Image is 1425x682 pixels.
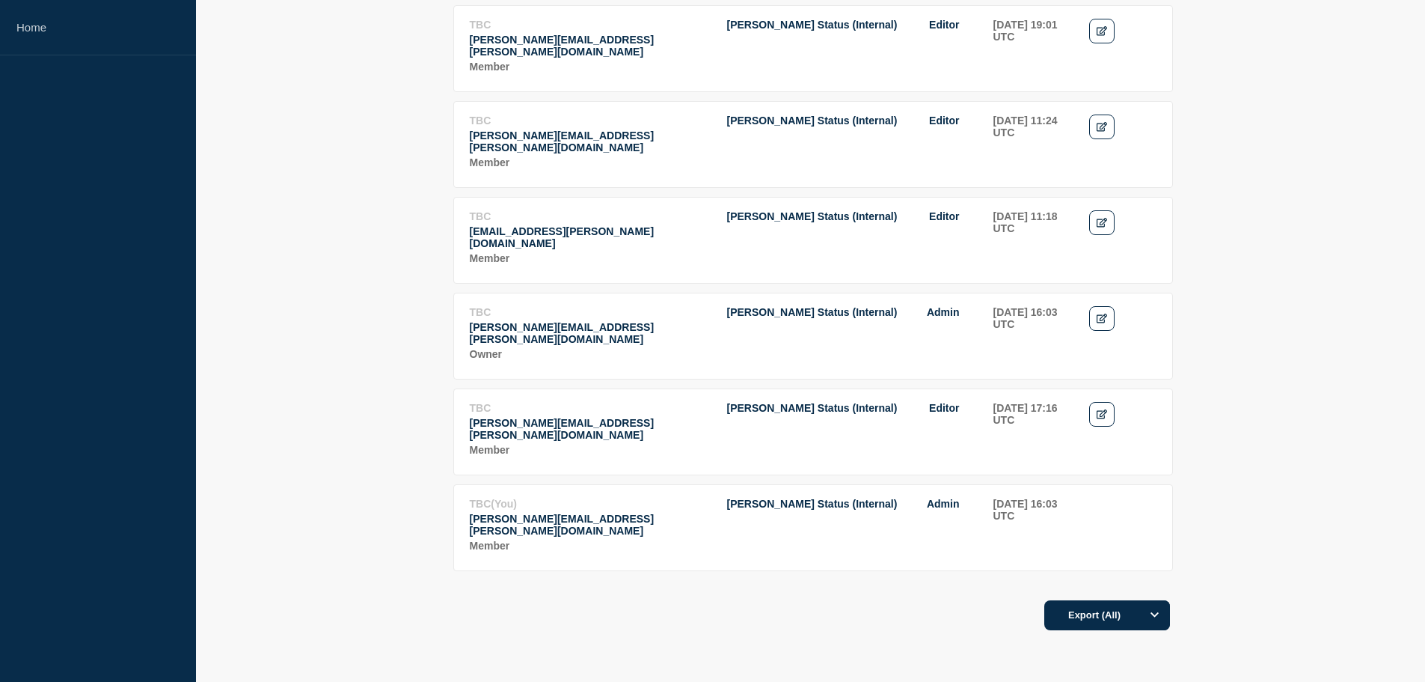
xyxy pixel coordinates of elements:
[1140,600,1170,630] button: Options
[929,115,959,127] span: Editor
[470,348,711,360] p: Role: Owner
[470,210,491,222] span: TBC
[470,417,711,441] p: Email: kearney.christopher@delmarcargo.com
[470,402,491,414] span: TBC
[727,210,960,222] li: Access to Hub Delmar Status (Internal) with role Editor
[727,210,898,222] span: [PERSON_NAME] Status (Internal)
[993,210,1073,268] td: Last sign-in: 2025-03-05 11:18 UTC
[470,61,711,73] p: Role: Member
[470,19,711,31] p: Name: TBC
[470,225,711,249] p: Email: korin.shawn@delmarcargo.com
[929,19,959,31] span: Editor
[727,19,898,31] span: [PERSON_NAME] Status (Internal)
[993,18,1073,76] td: Last sign-in: 2025-04-17 19:01 UTC
[929,402,959,414] span: Editor
[993,497,1073,555] td: Last sign-in: 2025-09-05 16:03 UTC
[727,402,960,414] li: Access to Hub Delmar Status (Internal) with role Editor
[727,498,898,510] span: [PERSON_NAME] Status (Internal)
[1089,306,1115,331] a: Edit
[927,306,960,318] span: Admin
[491,498,517,510] span: (You)
[993,401,1073,460] td: Last sign-in: 2025-03-20 17:16 UTC
[470,306,491,318] span: TBC
[470,19,491,31] span: TBC
[993,114,1073,172] td: Last sign-in: 2025-08-21 11:24 UTC
[470,498,491,510] span: TBC
[470,130,711,153] p: Email: longpre.bob@delmarcargo.com
[929,210,959,222] span: Editor
[1089,115,1115,139] a: Edit
[470,210,711,222] p: Name: TBC
[1089,19,1115,43] a: Edit
[470,540,711,552] p: Role: Member
[470,252,711,264] p: Role: Member
[727,115,960,127] li: Access to Hub Delmar Status (Internal) with role Editor
[727,402,898,414] span: [PERSON_NAME] Status (Internal)
[927,498,960,510] span: Admin
[470,444,711,456] p: Role: Member
[727,306,898,318] span: [PERSON_NAME] Status (Internal)
[1088,210,1157,268] td: Actions: Edit
[1089,210,1115,235] a: Edit
[470,115,491,127] span: TBC
[1088,401,1157,460] td: Actions: Edit
[470,498,711,510] p: Name: TBC
[1089,402,1115,427] a: Edit
[1088,114,1157,172] td: Actions: Edit
[727,115,898,127] span: [PERSON_NAME] Status (Internal)
[470,156,711,168] p: Role: Member
[1088,305,1157,364] td: Actions: Edit
[470,402,711,414] p: Name: TBC
[470,321,711,345] p: Email: cutler.daniel@delmarcargo.com
[727,19,960,31] li: Access to Hub Delmar Status (Internal) with role Editor
[1088,497,1157,555] td: Actions
[470,306,711,318] p: Name: TBC
[727,498,960,510] li: Access to Hub Delmar Status (Internal) with role Admin
[1088,18,1157,76] td: Actions: Edit
[470,34,711,58] p: Email: simpson.david@delmarcargo.com
[470,513,711,537] p: Email: lafortune.william@delmarcargo.com
[1044,600,1170,630] button: Export (All)
[993,305,1073,364] td: Last sign-in: 2025-09-05 16:03 UTC
[470,115,711,127] p: Name: TBC
[727,306,960,318] li: Access to Hub Delmar Status (Internal) with role Admin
